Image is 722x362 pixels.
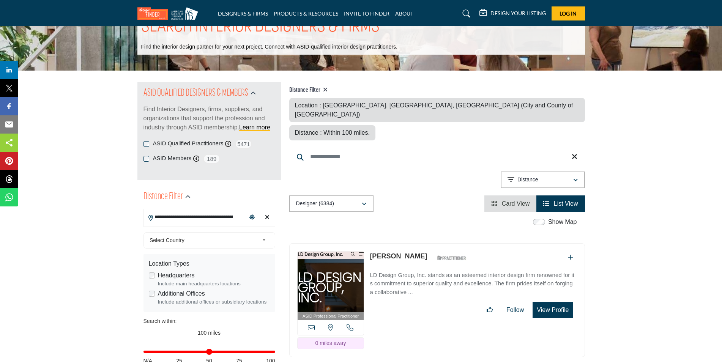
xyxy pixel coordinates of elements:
[274,10,338,17] a: PRODUCTS & RESOURCES
[289,87,585,94] h4: Distance Filter
[218,10,268,17] a: DESIGNERS & FIRMS
[289,195,374,212] button: Designer (6384)
[295,129,370,136] span: Distance : Within 100 miles.
[501,172,585,188] button: Distance
[262,209,273,226] div: Clear search location
[153,154,192,163] label: ASID Members
[143,105,275,132] p: Find Interior Designers, firms, suppliers, and organizations that support the profession and indu...
[552,6,585,20] button: Log In
[554,200,578,207] span: List View
[491,200,530,207] a: View Card
[517,176,538,184] p: Distance
[370,251,427,261] p: Lynnsey Doles
[395,10,413,17] a: ABOUT
[150,236,259,245] span: Select Country
[298,252,364,320] a: ASID Professional Practitioner
[484,195,536,212] li: Card View
[141,15,380,39] h1: SEARCH INTERIOR DESIGNERS & FIRMS
[149,259,270,268] div: Location Types
[239,124,270,131] a: Learn more
[533,302,573,318] button: View Profile
[501,302,529,318] button: Follow
[296,200,334,208] p: Designer (6384)
[153,139,224,148] label: ASID Qualified Practitioners
[246,209,258,226] div: Choose your current location
[303,313,359,320] span: ASID Professional Practitioner
[143,156,149,162] input: ASID Members checkbox
[235,139,252,149] span: 5471
[548,217,577,227] label: Show Map
[344,10,389,17] a: INVITE TO FINDER
[370,266,577,297] a: LD Design Group, Inc. stands as an esteemed interior design firm renowned for its commitment to s...
[144,210,246,225] input: Search Location
[315,340,346,346] span: 0 miles away
[158,280,270,288] div: Include main headquarters locations
[143,141,149,147] input: ASID Qualified Practitioners checkbox
[482,302,498,318] button: Like listing
[137,7,202,20] img: Site Logo
[370,271,577,297] p: LD Design Group, Inc. stands as an esteemed interior design firm renowned for its commitment to s...
[543,200,578,207] a: View List
[141,43,397,51] p: Find the interior design partner for your next project. Connect with ASID-qualified interior desi...
[536,195,585,212] li: List View
[455,8,475,20] a: Search
[434,253,468,263] img: ASID Qualified Practitioners Badge Icon
[479,9,546,18] div: DESIGN YOUR LISTING
[295,102,573,118] span: Location : [GEOGRAPHIC_DATA], [GEOGRAPHIC_DATA], [GEOGRAPHIC_DATA] (City and County of [GEOGRAPHI...
[198,330,221,336] span: 100 miles
[158,271,195,280] label: Headquarters
[370,252,427,260] a: [PERSON_NAME]
[502,200,530,207] span: Card View
[143,190,183,204] h2: Distance Filter
[203,154,220,164] span: 189
[143,87,248,100] h2: ASID QUALIFIED DESIGNERS & MEMBERS
[158,298,270,306] div: Include additional offices or subsidiary locations
[560,10,577,17] span: Log In
[158,289,205,298] label: Additional Offices
[289,148,585,166] input: Search Keyword
[143,317,275,325] div: Search within:
[298,252,364,312] img: Lynnsey Doles
[490,10,546,17] h5: DESIGN YOUR LISTING
[568,254,573,261] a: Add To List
